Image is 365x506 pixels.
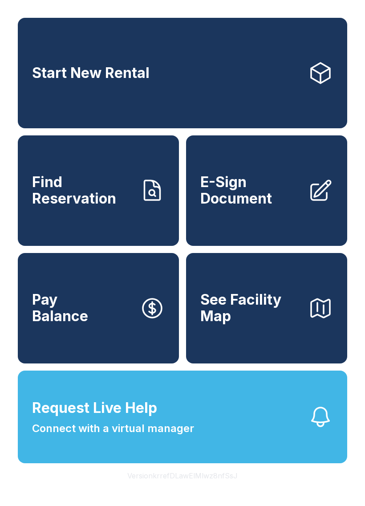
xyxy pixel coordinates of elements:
span: Pay Balance [32,292,88,324]
a: Start New Rental [18,18,347,128]
button: Request Live HelpConnect with a virtual manager [18,371,347,463]
a: E-Sign Document [186,135,347,246]
span: Start New Rental [32,65,150,82]
button: VersionkrrefDLawElMlwz8nfSsJ [120,463,245,488]
span: E-Sign Document [200,174,301,207]
button: PayBalance [18,253,179,363]
span: Request Live Help [32,397,157,419]
button: See Facility Map [186,253,347,363]
span: Connect with a virtual manager [32,420,194,437]
a: Find Reservation [18,135,179,246]
span: Find Reservation [32,174,133,207]
span: See Facility Map [200,292,301,324]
